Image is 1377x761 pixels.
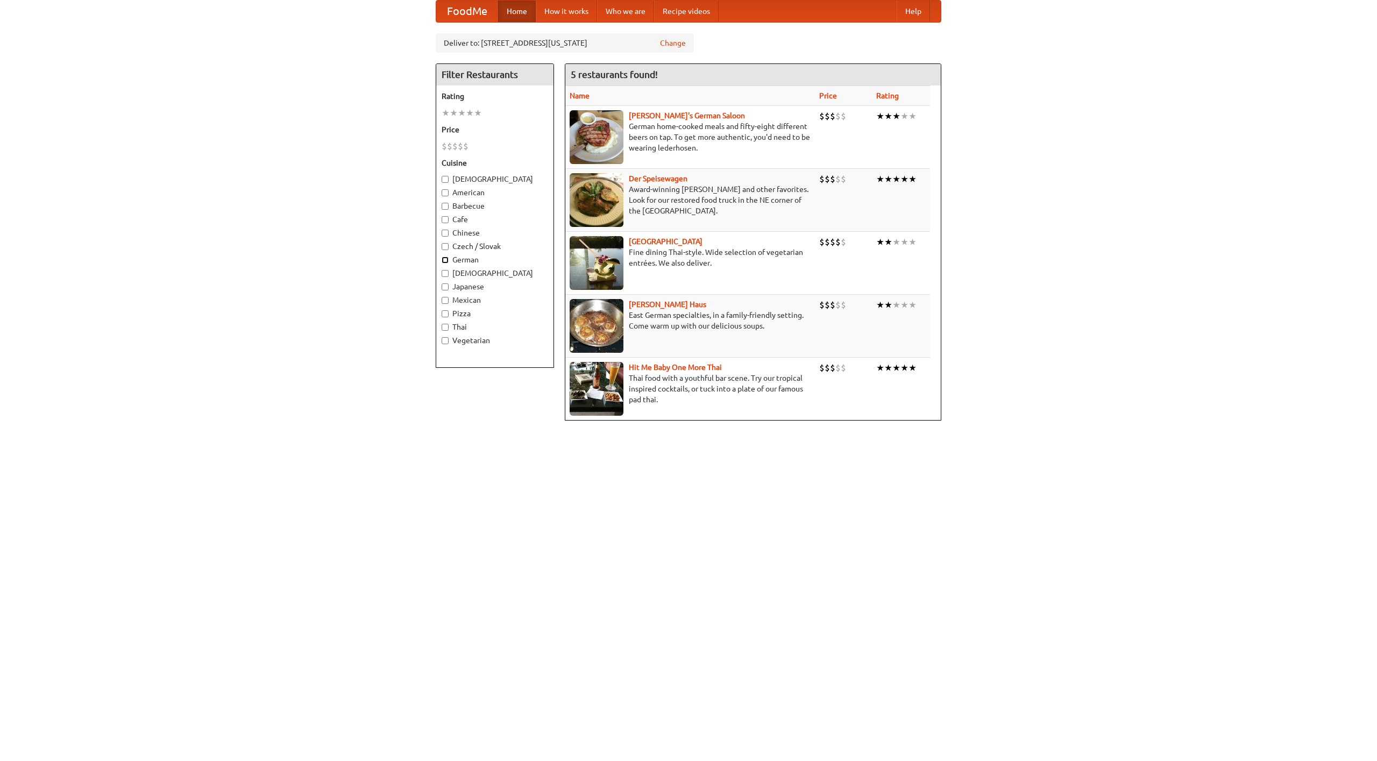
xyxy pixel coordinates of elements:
li: $ [825,173,830,185]
li: $ [452,140,458,152]
input: Pizza [442,310,449,317]
a: Hit Me Baby One More Thai [629,363,722,372]
label: Thai [442,322,548,332]
li: ★ [458,107,466,119]
li: $ [841,173,846,185]
input: Cafe [442,216,449,223]
a: Price [819,91,837,100]
li: $ [458,140,463,152]
input: Chinese [442,230,449,237]
li: $ [835,299,841,311]
label: [DEMOGRAPHIC_DATA] [442,268,548,279]
li: ★ [908,236,917,248]
img: babythai.jpg [570,362,623,416]
div: Deliver to: [STREET_ADDRESS][US_STATE] [436,33,694,53]
li: $ [825,362,830,374]
li: $ [825,236,830,248]
a: [PERSON_NAME] Haus [629,300,706,309]
li: $ [830,173,835,185]
li: ★ [908,110,917,122]
h5: Cuisine [442,158,548,168]
a: Name [570,91,590,100]
li: ★ [450,107,458,119]
li: ★ [884,362,892,374]
label: Cafe [442,214,548,225]
li: $ [841,110,846,122]
li: ★ [466,107,474,119]
a: Recipe videos [654,1,719,22]
li: $ [825,110,830,122]
label: Vegetarian [442,335,548,346]
input: Czech / Slovak [442,243,449,250]
img: esthers.jpg [570,110,623,164]
li: ★ [908,299,917,311]
label: Japanese [442,281,548,292]
li: ★ [474,107,482,119]
a: How it works [536,1,597,22]
label: Barbecue [442,201,548,211]
label: Mexican [442,295,548,305]
h5: Rating [442,91,548,102]
p: Thai food with a youthful bar scene. Try our tropical inspired cocktails, or tuck into a plate of... [570,373,811,405]
li: ★ [884,236,892,248]
label: American [442,187,548,198]
li: $ [841,236,846,248]
li: $ [442,140,447,152]
li: $ [830,362,835,374]
li: $ [841,299,846,311]
li: ★ [900,173,908,185]
a: FoodMe [436,1,498,22]
input: Thai [442,324,449,331]
li: $ [819,299,825,311]
li: ★ [892,173,900,185]
li: ★ [876,110,884,122]
input: [DEMOGRAPHIC_DATA] [442,270,449,277]
li: ★ [876,173,884,185]
li: ★ [900,236,908,248]
img: kohlhaus.jpg [570,299,623,353]
p: German home-cooked meals and fifty-eight different beers on tap. To get more authentic, you'd nee... [570,121,811,153]
a: Der Speisewagen [629,174,687,183]
li: $ [819,173,825,185]
p: Fine dining Thai-style. Wide selection of vegetarian entrées. We also deliver. [570,247,811,268]
li: $ [835,362,841,374]
li: $ [830,110,835,122]
li: ★ [892,299,900,311]
li: ★ [876,299,884,311]
li: $ [830,236,835,248]
input: Vegetarian [442,337,449,344]
li: ★ [900,362,908,374]
h4: Filter Restaurants [436,64,553,86]
li: ★ [884,299,892,311]
li: $ [819,362,825,374]
b: [PERSON_NAME]'s German Saloon [629,111,745,120]
a: Home [498,1,536,22]
li: ★ [908,173,917,185]
li: ★ [876,236,884,248]
li: $ [830,299,835,311]
input: Barbecue [442,203,449,210]
ng-pluralize: 5 restaurants found! [571,69,658,80]
li: $ [463,140,469,152]
input: American [442,189,449,196]
li: $ [447,140,452,152]
li: ★ [892,236,900,248]
li: ★ [900,110,908,122]
li: ★ [900,299,908,311]
li: $ [825,299,830,311]
a: Rating [876,91,899,100]
p: East German specialties, in a family-friendly setting. Come warm up with our delicious soups. [570,310,811,331]
img: satay.jpg [570,236,623,290]
li: ★ [892,362,900,374]
label: Pizza [442,308,548,319]
li: ★ [884,110,892,122]
a: [GEOGRAPHIC_DATA] [629,237,702,246]
label: German [442,254,548,265]
img: speisewagen.jpg [570,173,623,227]
li: ★ [442,107,450,119]
li: ★ [892,110,900,122]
